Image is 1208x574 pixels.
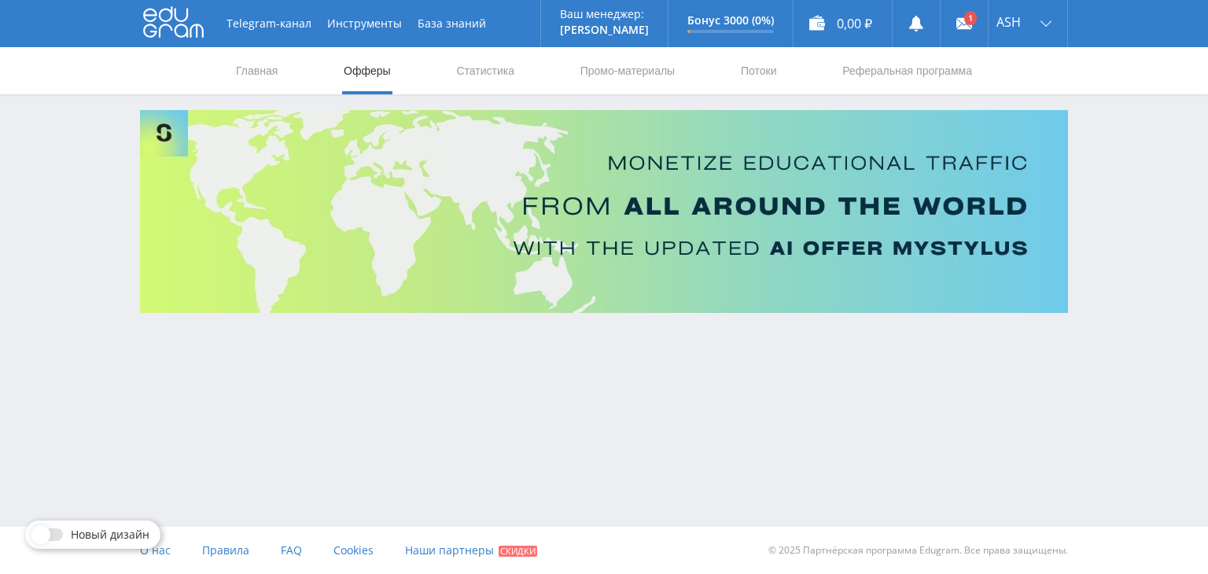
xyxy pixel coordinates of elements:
[71,528,149,541] span: Новый дизайн
[405,527,537,574] a: Наши партнеры Скидки
[499,546,537,557] span: Скидки
[841,47,974,94] a: Реферальная программа
[140,527,171,574] a: О нас
[996,16,1021,28] span: ASH
[234,47,279,94] a: Главная
[739,47,779,94] a: Потоки
[687,14,774,27] p: Бонус 3000 (0%)
[560,8,649,20] p: Ваш менеджер:
[281,527,302,574] a: FAQ
[333,527,374,574] a: Cookies
[202,543,249,557] span: Правила
[612,527,1068,574] div: © 2025 Партнёрская программа Edugram. Все права защищены.
[202,527,249,574] a: Правила
[140,110,1068,313] img: Banner
[405,543,494,557] span: Наши партнеры
[342,47,392,94] a: Офферы
[455,47,516,94] a: Статистика
[560,24,649,36] p: [PERSON_NAME]
[333,543,374,557] span: Cookies
[579,47,676,94] a: Промо-материалы
[281,543,302,557] span: FAQ
[140,543,171,557] span: О нас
